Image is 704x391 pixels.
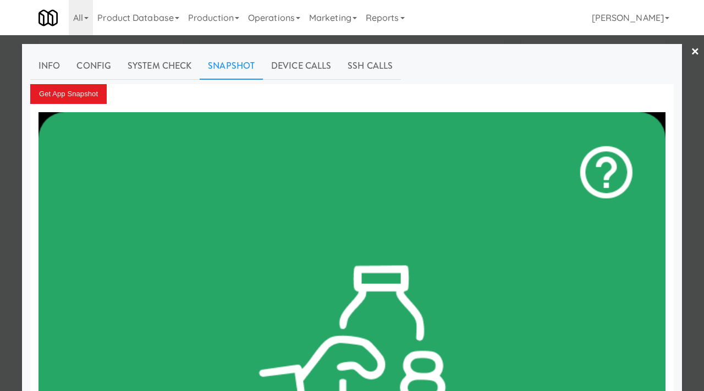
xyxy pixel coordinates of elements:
[200,52,263,80] a: Snapshot
[263,52,339,80] a: Device Calls
[30,52,68,80] a: Info
[691,35,700,69] a: ×
[38,8,58,27] img: Micromart
[30,84,107,104] button: Get App Snapshot
[119,52,200,80] a: System Check
[339,52,401,80] a: SSH Calls
[68,52,119,80] a: Config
